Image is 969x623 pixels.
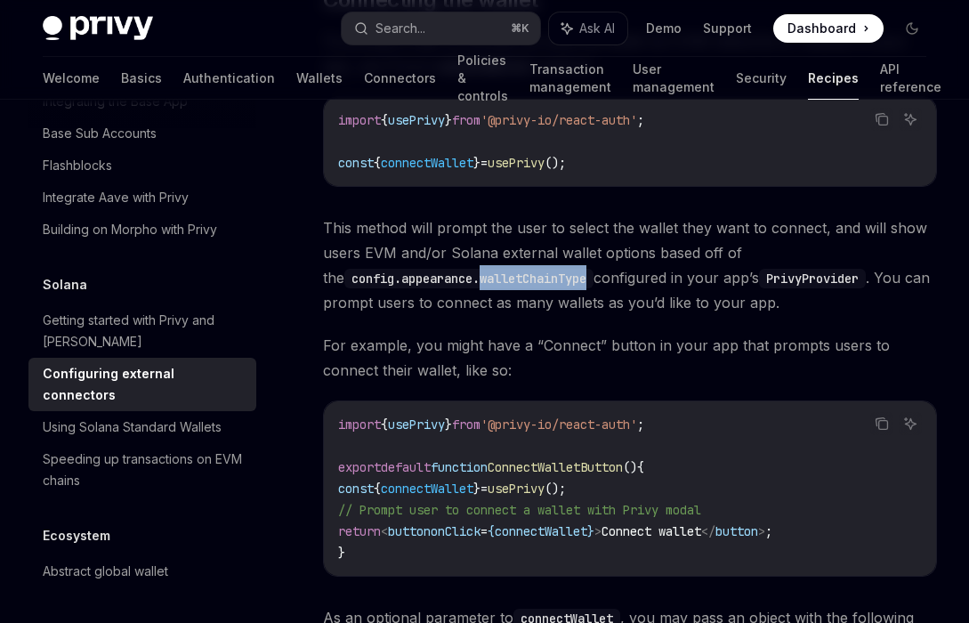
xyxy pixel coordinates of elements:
a: Using Solana Standard Wallets [28,411,256,443]
code: config.appearance.walletChainType [344,269,594,288]
button: Copy the contents from the code block [870,412,893,435]
div: Getting started with Privy and [PERSON_NAME] [43,310,246,352]
span: from [452,417,480,433]
a: Integrate Aave with Privy [28,182,256,214]
span: ; [765,523,772,539]
span: ⌘ K [511,21,529,36]
span: default [381,459,431,475]
span: ; [637,112,644,128]
button: Ask AI [899,108,922,131]
span: = [480,523,488,539]
span: connectWallet [381,481,473,497]
span: '@privy-io/react-auth' [480,417,637,433]
span: button [715,523,758,539]
span: } [445,417,452,433]
span: { [381,112,388,128]
span: { [374,155,381,171]
span: { [637,459,644,475]
span: > [594,523,602,539]
span: ConnectWalletButton [488,459,623,475]
span: () [623,459,637,475]
span: { [374,481,381,497]
div: Abstract global wallet [43,561,168,582]
button: Copy the contents from the code block [870,108,893,131]
span: = [480,481,488,497]
span: usePrivy [388,112,445,128]
span: { [488,523,495,539]
a: Recipes [808,57,859,100]
div: Base Sub Accounts [43,123,157,144]
span: export [338,459,381,475]
span: } [473,481,480,497]
a: Dashboard [773,14,884,43]
a: Security [736,57,787,100]
span: import [338,417,381,433]
span: usePrivy [388,417,445,433]
span: connectWallet [495,523,587,539]
button: Ask AI [549,12,627,44]
a: Transaction management [529,57,611,100]
span: { [381,417,388,433]
span: (); [545,155,566,171]
a: Support [703,20,752,37]
span: function [431,459,488,475]
a: Policies & controls [457,57,508,100]
span: // Prompt user to connect a wallet with Privy modal [338,502,701,518]
span: (); [545,481,566,497]
span: Ask AI [579,20,615,37]
a: Welcome [43,57,100,100]
a: Authentication [183,57,275,100]
a: Configuring external connectors [28,358,256,411]
span: usePrivy [488,481,545,497]
a: Speeding up transactions on EVM chains [28,443,256,497]
span: '@privy-io/react-auth' [480,112,637,128]
span: } [587,523,594,539]
div: Using Solana Standard Wallets [43,417,222,438]
div: Building on Morpho with Privy [43,219,217,240]
span: Dashboard [787,20,856,37]
span: from [452,112,480,128]
a: Basics [121,57,162,100]
span: For example, you might have a “Connect” button in your app that prompts users to connect their wa... [323,333,937,383]
span: ; [637,417,644,433]
span: Connect wallet [602,523,701,539]
h5: Solana [43,274,87,295]
span: return [338,523,381,539]
span: usePrivy [488,155,545,171]
span: const [338,155,374,171]
button: Toggle dark mode [898,14,926,43]
span: onClick [431,523,480,539]
span: < [381,523,388,539]
span: } [338,545,345,561]
span: = [480,155,488,171]
a: API reference [880,57,941,100]
span: } [445,112,452,128]
a: User management [633,57,715,100]
a: Demo [646,20,682,37]
a: Abstract global wallet [28,555,256,587]
span: const [338,481,374,497]
a: Connectors [364,57,436,100]
span: This method will prompt the user to select the wallet they want to connect, and will show users E... [323,215,937,315]
img: dark logo [43,16,153,41]
span: > [758,523,765,539]
h5: Ecosystem [43,525,110,546]
span: button [388,523,431,539]
div: Speeding up transactions on EVM chains [43,449,246,491]
a: Building on Morpho with Privy [28,214,256,246]
span: connectWallet [381,155,473,171]
div: Integrate Aave with Privy [43,187,189,208]
a: Base Sub Accounts [28,117,256,150]
div: Search... [375,18,425,39]
a: Flashblocks [28,150,256,182]
span: import [338,112,381,128]
div: Flashblocks [43,155,112,176]
button: Search...⌘K [342,12,539,44]
span: } [473,155,480,171]
button: Ask AI [899,412,922,435]
div: Configuring external connectors [43,363,246,406]
a: Getting started with Privy and [PERSON_NAME] [28,304,256,358]
span: </ [701,523,715,539]
a: Wallets [296,57,343,100]
code: PrivyProvider [759,269,866,288]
